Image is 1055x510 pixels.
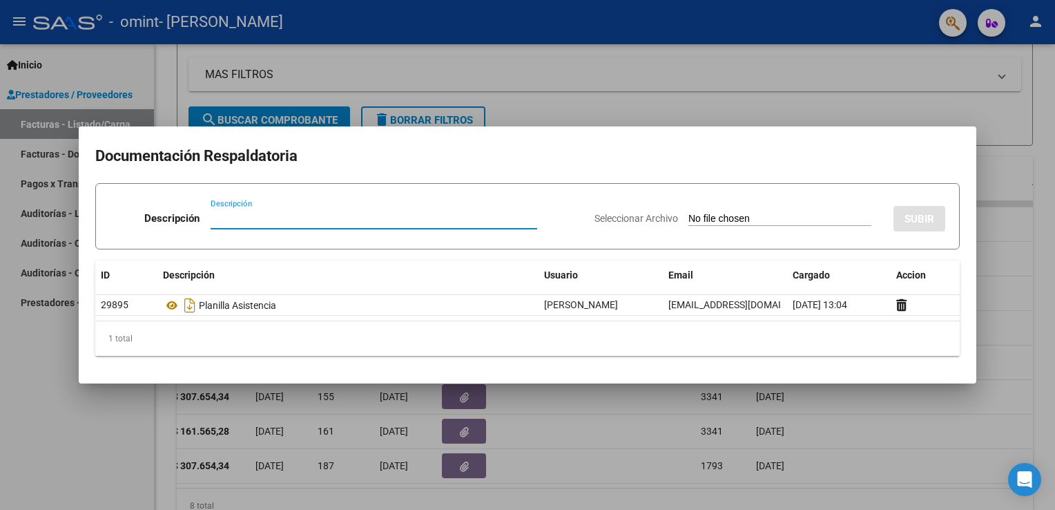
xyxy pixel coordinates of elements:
[544,270,578,281] span: Usuario
[793,299,847,310] span: [DATE] 13:04
[95,321,960,356] div: 1 total
[896,270,926,281] span: Accion
[893,206,945,232] button: SUBIR
[663,261,787,290] datatable-header-cell: Email
[95,261,157,290] datatable-header-cell: ID
[904,213,934,225] span: SUBIR
[181,294,199,317] i: Descargar documento
[668,270,693,281] span: Email
[544,299,618,310] span: [PERSON_NAME]
[1008,463,1041,496] div: Open Intercom Messenger
[101,299,128,310] span: 29895
[793,270,830,281] span: Cargado
[157,261,539,290] datatable-header-cell: Descripción
[539,261,663,290] datatable-header-cell: Usuario
[144,211,200,227] p: Descripción
[163,294,533,317] div: Planilla Asistencia
[101,270,110,281] span: ID
[95,143,960,169] h2: Documentación Respaldatoria
[891,261,960,290] datatable-header-cell: Accion
[668,299,822,310] span: [EMAIL_ADDRESS][DOMAIN_NAME]
[787,261,891,290] datatable-header-cell: Cargado
[594,213,678,224] span: Seleccionar Archivo
[163,270,215,281] span: Descripción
